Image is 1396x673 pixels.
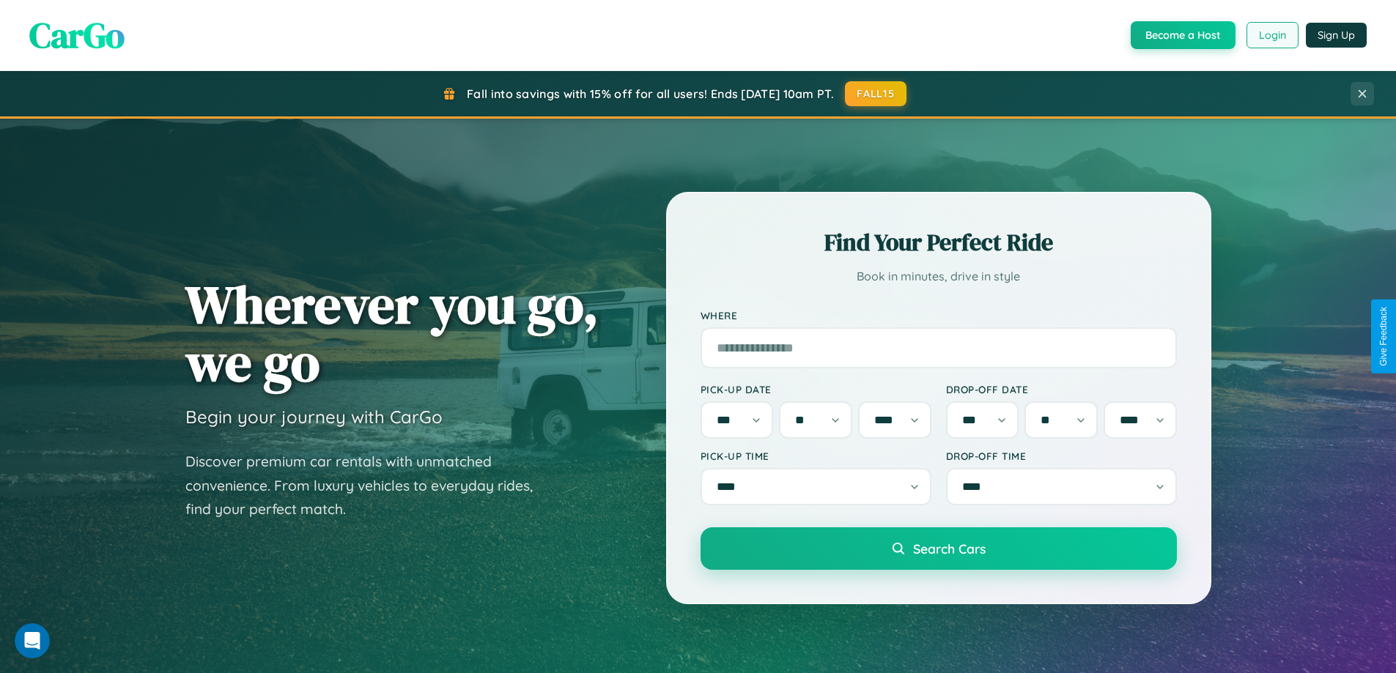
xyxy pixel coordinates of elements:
span: Fall into savings with 15% off for all users! Ends [DATE] 10am PT. [467,86,834,101]
label: Where [701,309,1177,321]
label: Pick-up Date [701,383,931,395]
button: Become a Host [1131,21,1236,49]
span: Search Cars [913,540,986,557]
p: Discover premium car rentals with unmatched convenience. From luxury vehicles to everyday rides, ... [185,450,552,521]
iframe: Intercom live chat [15,623,50,658]
button: FALL15 [845,81,906,106]
button: Sign Up [1306,23,1367,48]
h2: Find Your Perfect Ride [701,226,1177,259]
label: Drop-off Time [946,450,1177,462]
h3: Begin your journey with CarGo [185,406,443,428]
label: Pick-up Time [701,450,931,462]
button: Search Cars [701,527,1177,570]
button: Login [1247,22,1299,48]
div: Give Feedback [1378,307,1389,366]
h1: Wherever you go, we go [185,275,599,391]
span: CarGo [29,11,125,59]
label: Drop-off Date [946,383,1177,395]
p: Book in minutes, drive in style [701,266,1177,287]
